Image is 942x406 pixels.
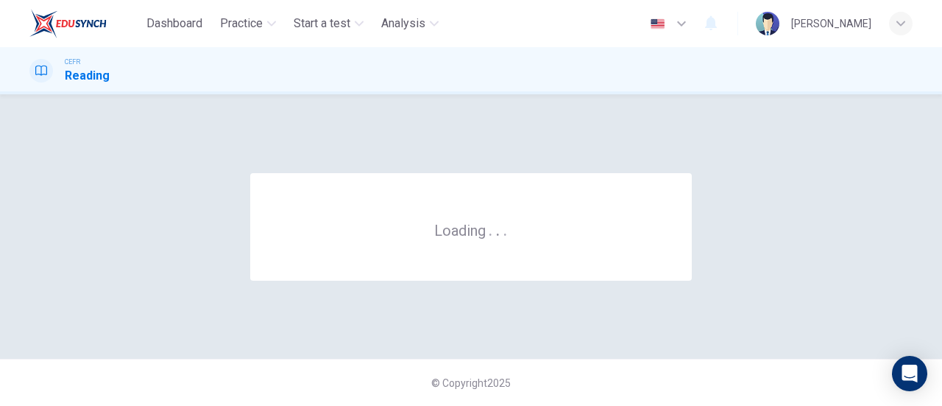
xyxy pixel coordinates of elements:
[65,67,110,85] h1: Reading
[503,217,508,241] h6: .
[29,9,107,38] img: EduSynch logo
[146,15,202,32] span: Dashboard
[220,15,263,32] span: Practice
[892,356,927,391] div: Open Intercom Messenger
[495,217,500,241] h6: .
[431,377,511,389] span: © Copyright 2025
[756,12,779,35] img: Profile picture
[434,220,508,239] h6: Loading
[375,10,445,37] button: Analysis
[648,18,667,29] img: en
[141,10,208,37] button: Dashboard
[65,57,80,67] span: CEFR
[288,10,369,37] button: Start a test
[381,15,425,32] span: Analysis
[294,15,350,32] span: Start a test
[791,15,871,32] div: [PERSON_NAME]
[29,9,141,38] a: EduSynch logo
[488,217,493,241] h6: .
[214,10,282,37] button: Practice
